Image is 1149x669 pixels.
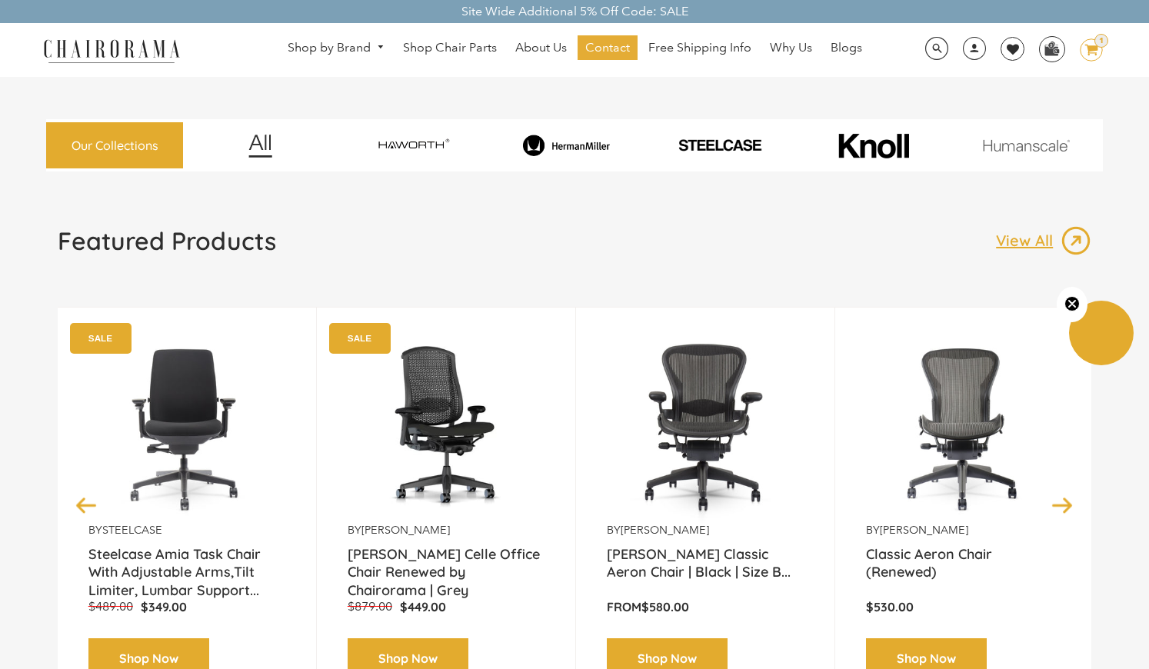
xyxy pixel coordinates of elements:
[831,40,862,56] span: Blogs
[607,545,804,584] a: [PERSON_NAME] Classic Aeron Chair | Black | Size B...
[102,523,162,537] a: Steelcase
[218,134,303,158] img: image_12.png
[770,40,812,56] span: Why Us
[641,599,689,614] span: $580.00
[395,35,505,60] a: Shop Chair Parts
[641,35,759,60] a: Free Shipping Info
[866,331,1063,523] a: Classic Aeron Chair (Renewed) - chairorama Classic Aeron Chair (Renewed) - chairorama
[254,35,897,64] nav: DesktopNavigation
[348,599,392,614] span: $879.00
[361,523,450,537] a: [PERSON_NAME]
[607,523,804,538] p: by
[1069,302,1134,367] div: Close teaser
[400,599,446,614] span: $449.00
[762,35,820,60] a: Why Us
[607,331,804,523] a: Herman Miller Classic Aeron Chair | Black | Size B (Renewed) - chairorama Herman Miller Classic A...
[578,35,638,60] a: Contact
[348,331,545,523] a: Herman Miller Celle Office Chair Renewed by Chairorama | Grey - chairorama Herman Miller Celle Of...
[88,523,285,538] p: by
[348,331,545,523] img: Herman Miller Celle Office Chair Renewed by Chairorama | Grey - chairorama
[585,40,630,56] span: Contact
[515,40,567,56] span: About Us
[73,491,100,518] button: Previous
[996,225,1091,256] a: View All
[607,599,804,615] p: From
[280,36,392,60] a: Shop by Brand
[88,333,112,343] text: SALE
[1049,491,1076,518] button: Next
[58,225,276,268] a: Featured Products
[1094,34,1108,48] div: 1
[403,40,497,56] span: Shop Chair Parts
[648,40,751,56] span: Free Shipping Info
[866,545,1063,584] a: Classic Aeron Chair (Renewed)
[952,139,1100,152] img: image_11.png
[646,138,794,154] img: PHOTO-2024-07-09-00-53-10-removebg-preview.png
[35,37,188,64] img: chairorama
[88,599,133,614] span: $489.00
[508,35,574,60] a: About Us
[348,523,545,538] p: by
[866,331,1063,523] img: Classic Aeron Chair (Renewed) - chairorama
[348,333,371,343] text: SALE
[88,331,285,523] a: Amia Chair by chairorama.com Renewed Amia Chair chairorama.com
[1057,287,1087,322] button: Close teaser
[88,331,285,523] img: Amia Chair by chairorama.com
[141,599,187,614] span: $349.00
[804,131,943,160] img: image_10_1.png
[1068,38,1103,62] a: 1
[607,331,804,523] img: Herman Miller Classic Aeron Chair | Black | Size B (Renewed) - chairorama
[880,523,968,537] a: [PERSON_NAME]
[996,231,1061,251] p: View All
[88,545,285,584] a: Steelcase Amia Task Chair With Adjustable Arms,Tilt Limiter, Lumbar Support...
[1040,37,1064,60] img: WhatsApp_Image_2024-07-12_at_16.23.01.webp
[339,130,487,161] img: image_7_14f0750b-d084-457f-979a-a1ab9f6582c4.png
[58,225,276,256] h1: Featured Products
[1061,225,1091,256] img: image_13.png
[492,135,640,157] img: image_8_173eb7e0-7579-41b4-bc8e-4ba0b8ba93e8.png
[823,35,870,60] a: Blogs
[866,523,1063,538] p: by
[866,599,914,614] span: $530.00
[46,122,184,169] a: Our Collections
[348,545,545,584] a: [PERSON_NAME] Celle Office Chair Renewed by Chairorama | Grey
[621,523,709,537] a: [PERSON_NAME]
